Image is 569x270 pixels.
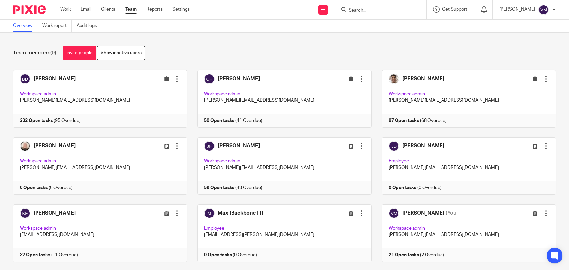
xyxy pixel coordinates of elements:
[348,8,407,14] input: Search
[442,7,467,12] span: Get Support
[538,5,549,15] img: svg%3E
[13,5,46,14] img: Pixie
[146,6,163,13] a: Reports
[499,6,535,13] p: [PERSON_NAME]
[125,6,137,13] a: Team
[77,20,102,32] a: Audit logs
[63,46,96,60] a: Invite people
[172,6,190,13] a: Settings
[60,6,71,13] a: Work
[42,20,72,32] a: Work report
[50,50,56,55] span: (9)
[13,20,37,32] a: Overview
[81,6,91,13] a: Email
[97,46,145,60] a: Show inactive users
[101,6,115,13] a: Clients
[13,50,56,56] h1: Team members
